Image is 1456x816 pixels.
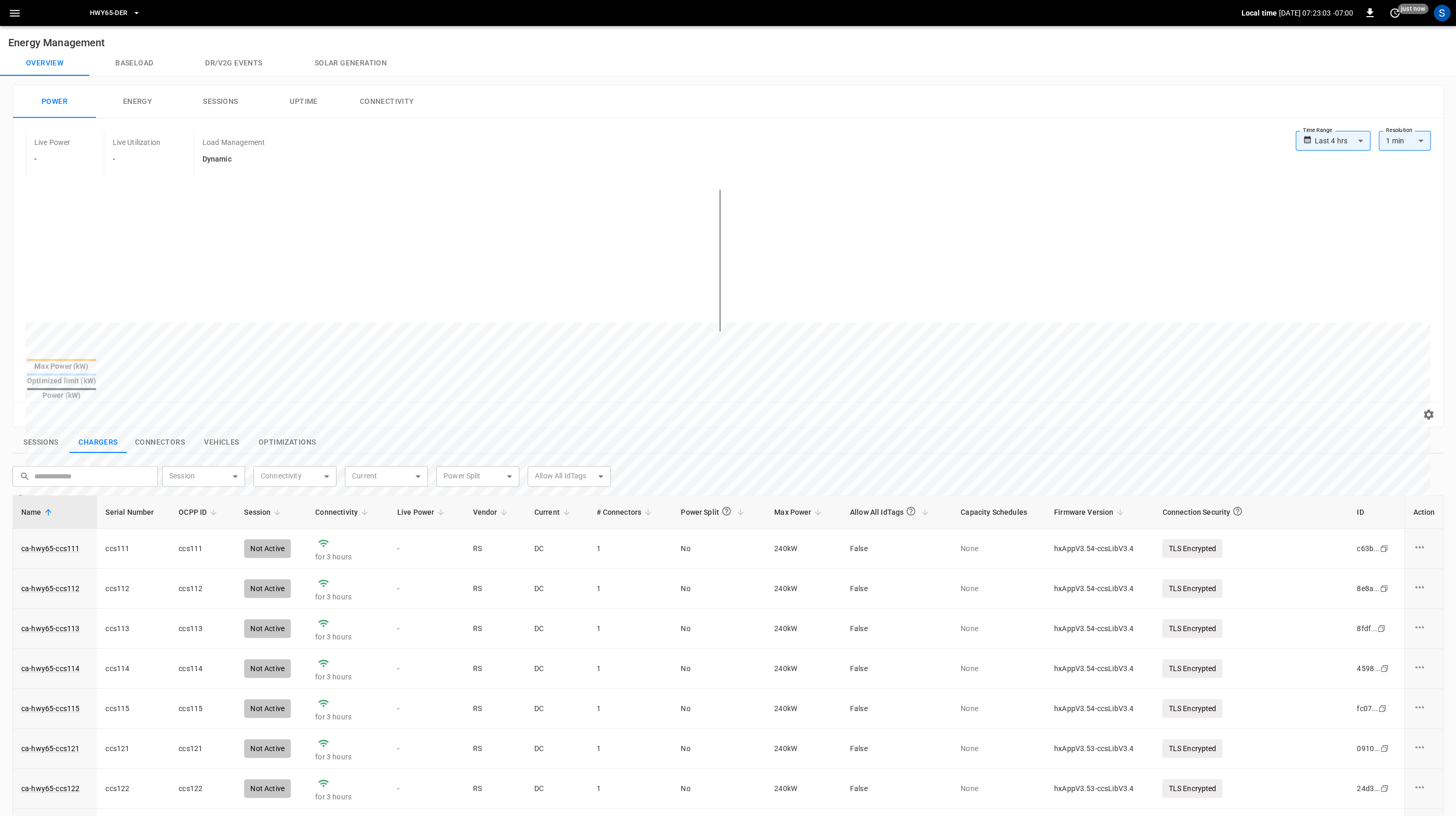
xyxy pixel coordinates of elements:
p: for 3 hours [315,712,380,722]
div: Connection Security [1162,502,1245,522]
button: show latest sessions [12,432,70,453]
a: ca-hwy65-ccs112 [21,583,79,594]
button: Dr/V2G events [179,51,288,76]
div: 1 min [1379,131,1431,151]
td: 1 [588,649,672,689]
p: TLS Encrypted [1162,699,1222,718]
span: Power Split [681,502,747,522]
div: Not Active [244,699,291,718]
td: 240 kW [766,689,842,729]
td: hxAppV3.54-ccsLibV3.4 [1046,649,1154,689]
a: ca-hwy65-ccs122 [21,783,79,794]
td: RS [465,769,526,809]
p: Load Management [203,137,265,148]
td: ccs122 [170,769,236,809]
th: Serial Number [97,496,170,529]
span: just now [1398,4,1428,14]
div: charge point options [1413,541,1435,556]
label: Resolution [1386,126,1412,135]
p: TLS Encrypted [1162,739,1222,758]
td: ccs114 [170,649,236,689]
td: DC [526,729,589,769]
td: ccs121 [170,729,236,769]
button: show latest charge points [70,432,127,453]
div: charge point options [1413,781,1435,796]
p: None [961,743,1037,754]
p: [DATE] 07:23:03 -07:00 [1279,8,1353,18]
span: Connectivity [315,506,371,518]
p: None [961,663,1037,674]
td: No [672,689,766,729]
button: Uptime [262,85,345,118]
div: 0910 ... [1357,743,1380,754]
span: Live Power [397,506,448,518]
p: None [961,783,1037,794]
p: for 3 hours [315,672,380,682]
td: RS [465,689,526,729]
td: DC [526,649,589,689]
span: OCPP ID [179,506,220,518]
button: Power [13,85,96,118]
span: Firmware Version [1054,506,1127,518]
td: hxAppV3.53-ccsLibV3.4 [1046,769,1154,809]
p: Live Utilization [113,137,160,148]
td: ccs122 [97,769,170,809]
td: 1 [588,689,672,729]
td: No [672,729,766,769]
td: - [389,689,465,729]
a: ca-hwy65-ccs121 [21,743,79,754]
button: Connectivity [345,85,428,118]
td: - [389,649,465,689]
div: profile-icon [1434,5,1450,21]
p: for 3 hours [315,752,380,762]
span: # Connectors [597,506,655,518]
td: No [672,649,766,689]
a: ca-hwy65-ccs113 [21,623,79,634]
div: copy [1380,663,1390,674]
div: copy [1378,703,1388,714]
p: None [961,703,1037,714]
div: Last 4 hrs [1314,131,1370,151]
div: copy [1380,783,1390,794]
td: ccs115 [170,689,236,729]
button: show latest connectors [127,432,193,453]
p: Live Power [34,137,71,148]
div: charge point options [1413,621,1435,636]
div: Not Active [244,659,291,678]
td: No [672,769,766,809]
td: 240 kW [766,649,842,689]
td: - [389,769,465,809]
div: charge point options [1413,701,1435,716]
div: Not Active [244,739,291,758]
div: copy [1380,743,1390,754]
td: 1 [588,769,672,809]
button: show latest vehicles [193,432,250,453]
td: False [842,649,952,689]
td: - [389,729,465,769]
td: 1 [588,729,672,769]
td: RS [465,729,526,769]
span: Max Power [774,506,825,518]
p: for 3 hours [315,792,380,802]
td: RS [465,649,526,689]
span: HWY65-DER [90,7,127,19]
div: charge point options [1413,581,1435,596]
h6: - [113,154,160,165]
td: ccs115 [97,689,170,729]
div: charge point options [1413,661,1435,676]
h6: Dynamic [203,154,265,165]
span: Allow All IdTags [850,502,932,522]
td: 240 kW [766,769,842,809]
button: set refresh interval [1386,5,1403,21]
div: fc07 ... [1357,703,1378,714]
td: hxAppV3.54-ccsLibV3.4 [1046,689,1154,729]
span: Vendor [473,506,511,518]
button: Baseload [89,51,179,76]
label: Time Range [1303,126,1332,135]
td: DC [526,689,589,729]
td: False [842,729,952,769]
span: Current [534,506,573,518]
th: ID [1349,496,1404,529]
button: HWY65-DER [86,3,145,23]
td: False [842,769,952,809]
